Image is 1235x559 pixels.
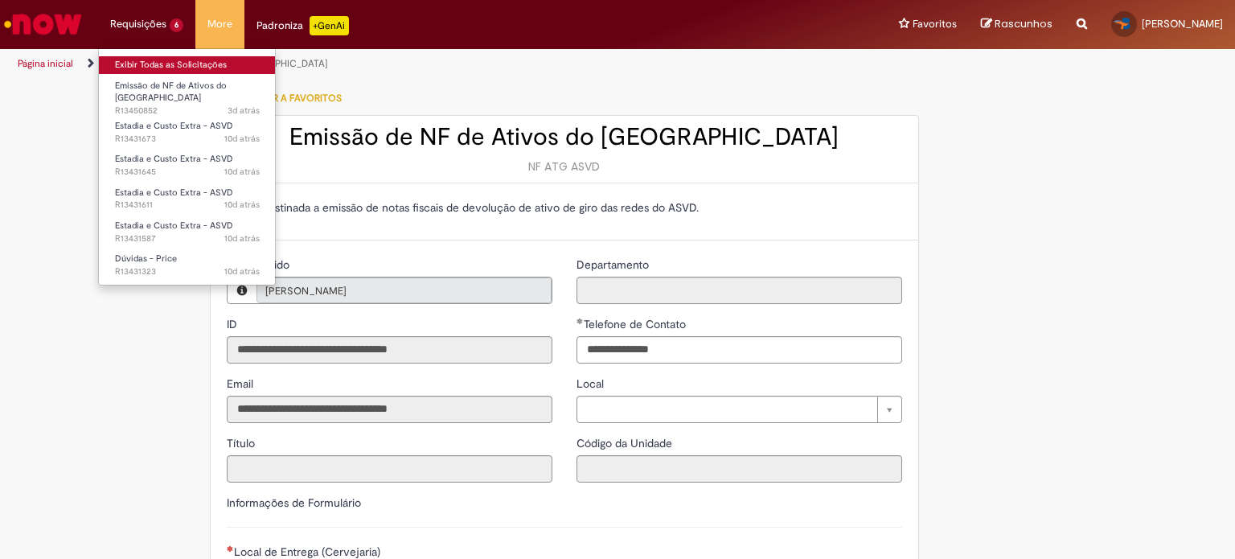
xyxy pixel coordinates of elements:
a: Aberto R13431673 : Estadia e Custo Extra - ASVD [99,117,276,147]
input: Telefone de Contato [576,336,902,364]
input: Código da Unidade [576,455,902,483]
time: 27/08/2025 08:57:35 [228,105,260,117]
span: Obrigatório Preenchido [576,318,584,324]
a: Aberto R13450852 : Emissão de NF de Ativos do ASVD [99,77,276,112]
span: R13450852 [115,105,260,117]
span: R13431673 [115,133,260,146]
span: Favoritos [913,16,957,32]
a: Exibir Todas as Solicitações [99,56,276,74]
time: 20/08/2025 10:36:20 [224,232,260,245]
a: [PERSON_NAME]Limpar campo Favorecido [256,277,552,303]
input: Email [227,396,552,423]
span: Local [576,376,607,391]
p: +GenAi [310,16,349,35]
span: More [207,16,232,32]
span: 10d atrás [224,133,260,145]
a: Aberto R13431323 : Dúvidas - Price [99,250,276,280]
span: Adicionar a Favoritos [226,92,342,105]
time: 20/08/2025 10:41:25 [224,199,260,211]
span: Estadia e Custo Extra - ASVD [115,120,233,132]
span: R13431611 [115,199,260,212]
span: [PERSON_NAME] [1142,17,1223,31]
time: 20/08/2025 10:49:11 [224,133,260,145]
span: Necessários - Local de Entrega (Cervejaria) [234,545,384,559]
a: Aberto R13431645 : Estadia e Custo Extra - ASVD [99,150,276,180]
span: 6 [170,18,183,32]
label: Informações de Formulário [227,495,361,510]
span: Somente leitura - Título [227,436,258,450]
label: Somente leitura - Título [227,435,258,451]
button: Favorecido, Visualizar este registro Thiago César [228,277,256,303]
span: Emissão de NF de Ativos do [GEOGRAPHIC_DATA] [115,80,227,105]
label: Somente leitura - Código da Unidade [576,435,675,451]
span: Somente leitura - Código da Unidade [576,436,675,450]
span: Telefone de Contato [584,317,689,331]
img: ServiceNow [2,8,84,40]
span: Estadia e Custo Extra - ASVD [115,153,233,165]
input: ID [227,336,552,364]
span: Necessários [227,545,234,552]
span: 10d atrás [224,199,260,211]
span: [PERSON_NAME] [265,278,511,304]
span: R13431645 [115,166,260,179]
a: Aberto R13431587 : Estadia e Custo Extra - ASVD [99,217,276,247]
a: Limpar campo Local [576,396,902,423]
div: NF ATG ASVD [227,158,902,175]
span: Somente leitura - Departamento [576,257,652,272]
ul: Requisições [98,48,276,286]
input: Título [227,455,552,483]
span: Rascunhos [995,16,1052,31]
span: R13431323 [115,265,260,278]
span: 10d atrás [224,265,260,277]
span: Somente leitura - ID [227,317,240,331]
ul: Trilhas de página [12,49,811,79]
span: Dúvidas - Price [115,253,177,265]
label: Somente leitura - Email [227,376,256,392]
label: Somente leitura - Departamento [576,257,652,273]
h2: Emissão de NF de Ativos do [GEOGRAPHIC_DATA] [227,124,902,150]
a: Rascunhos [981,17,1052,32]
span: Somente leitura - Email [227,376,256,391]
button: Adicionar a Favoritos [210,81,351,115]
time: 20/08/2025 10:45:59 [224,166,260,178]
input: Departamento [576,277,902,304]
div: Padroniza [256,16,349,35]
span: Estadia e Custo Extra - ASVD [115,220,233,232]
span: Requisições [110,16,166,32]
a: Aberto R13431611 : Estadia e Custo Extra - ASVD [99,184,276,214]
span: 3d atrás [228,105,260,117]
span: 10d atrás [224,232,260,245]
span: 10d atrás [224,166,260,178]
span: Estadia e Custo Extra - ASVD [115,187,233,199]
p: Oferta destinada a emissão de notas fiscais de devolução de ativo de giro das redes do ASVD. [227,199,902,216]
a: Página inicial [18,57,73,70]
time: 20/08/2025 09:56:06 [224,265,260,277]
span: R13431587 [115,232,260,245]
label: Somente leitura - ID [227,316,240,332]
